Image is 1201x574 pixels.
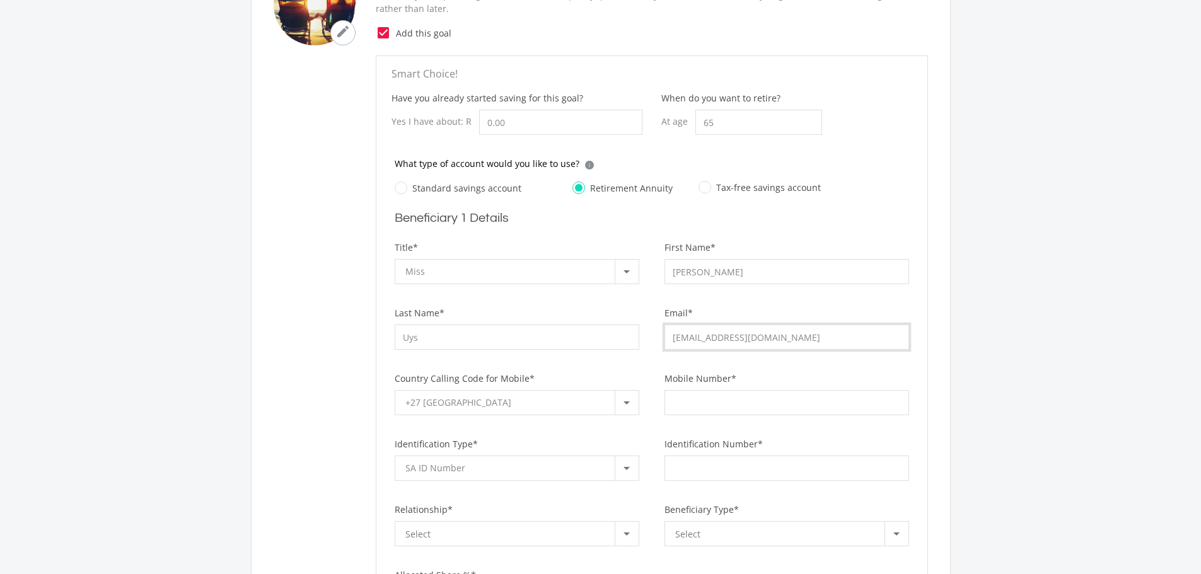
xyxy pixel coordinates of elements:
[405,522,431,546] span: Select
[699,180,821,195] label: Tax-free savings account
[405,265,425,277] span: Miss
[664,503,739,516] label: Beneficiary Type*
[330,20,356,45] button: mode_edit
[572,180,673,196] label: Retirement Annuity
[392,91,583,105] label: Have you already started saving for this goal?
[335,24,351,39] i: mode_edit
[664,241,716,254] label: First Name*
[376,25,391,40] i: check_box
[664,437,763,451] label: Identification Number*
[675,522,700,546] span: Select
[395,180,521,196] label: Standard savings account
[661,91,780,105] label: When do you want to retire?
[405,462,465,474] span: SA ID Number
[392,66,912,81] p: Smart Choice!
[395,503,453,516] label: Relationship*
[664,306,693,319] label: Email*
[661,110,695,133] div: At age
[395,157,579,170] p: What type of account would you like to use?
[585,161,594,169] div: i
[395,372,535,385] label: Country Calling Code for Mobile*
[395,306,444,319] label: Last Name*
[479,110,642,135] input: 0.00
[395,437,478,451] label: Identification Type*
[395,210,509,226] h2: Beneficiary 1 Details
[391,26,928,40] span: Add this goal
[664,372,736,385] label: Mobile Number*
[395,241,418,254] label: Title*
[405,396,511,408] span: +27 [GEOGRAPHIC_DATA]
[392,110,479,133] div: Yes I have about: R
